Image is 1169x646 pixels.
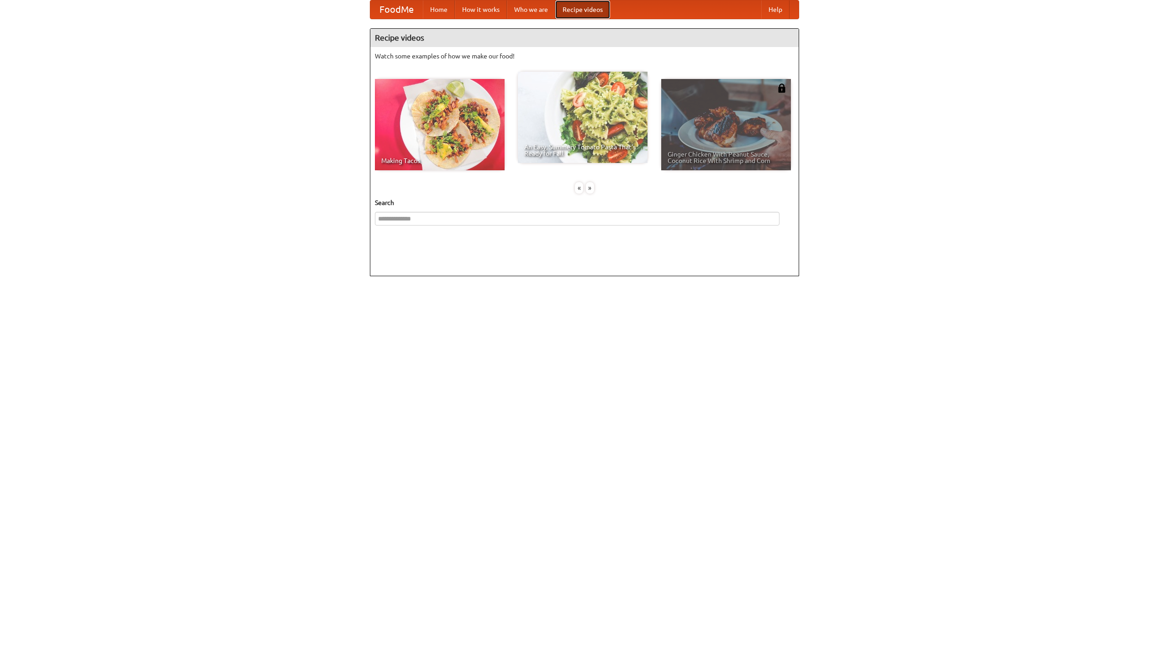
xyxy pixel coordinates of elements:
img: 483408.png [777,84,786,93]
a: Recipe videos [555,0,610,19]
h4: Recipe videos [370,29,799,47]
a: Help [761,0,790,19]
a: How it works [455,0,507,19]
a: FoodMe [370,0,423,19]
div: « [575,182,583,194]
a: An Easy, Summery Tomato Pasta That's Ready for Fall [518,72,648,163]
span: An Easy, Summery Tomato Pasta That's Ready for Fall [524,144,641,157]
a: Making Tacos [375,79,505,170]
div: » [586,182,594,194]
span: Making Tacos [381,158,498,164]
a: Who we are [507,0,555,19]
h5: Search [375,198,794,207]
p: Watch some examples of how we make our food! [375,52,794,61]
a: Home [423,0,455,19]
